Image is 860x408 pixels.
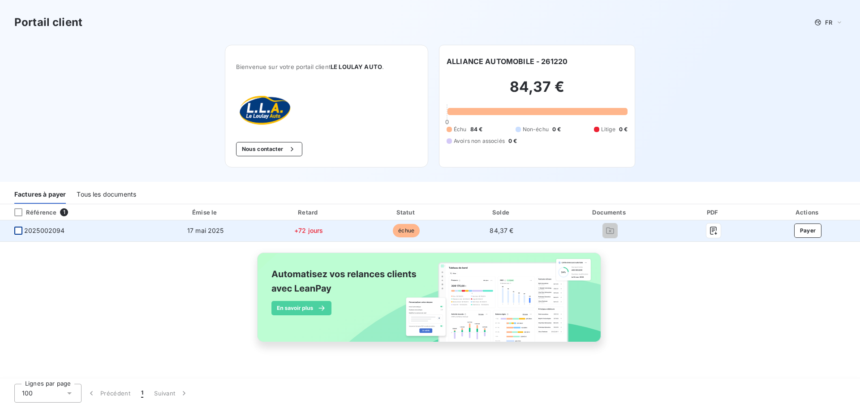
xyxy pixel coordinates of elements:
[82,384,136,403] button: Précédent
[14,185,66,204] div: Factures à payer
[825,19,832,26] span: FR
[14,14,82,30] h3: Portail client
[552,125,561,133] span: 0 €
[393,224,420,237] span: échue
[60,208,68,216] span: 1
[601,125,615,133] span: Litige
[445,118,449,125] span: 0
[236,92,293,128] img: Company logo
[360,208,452,217] div: Statut
[154,208,258,217] div: Émise le
[236,63,417,70] span: Bienvenue sur votre portail client .
[454,137,505,145] span: Avoirs non associés
[794,223,822,238] button: Payer
[447,78,628,105] h2: 84,37 €
[294,227,323,234] span: +72 jours
[470,125,483,133] span: 84 €
[447,56,568,67] h6: ALLIANCE AUTOMOBILE - 261220
[619,125,628,133] span: 0 €
[187,227,224,234] span: 17 mai 2025
[136,384,149,403] button: 1
[454,125,467,133] span: Échu
[456,208,547,217] div: Solde
[523,125,549,133] span: Non-échu
[236,142,302,156] button: Nous contacter
[550,208,669,217] div: Documents
[77,185,136,204] div: Tous les documents
[261,208,357,217] div: Retard
[22,389,33,398] span: 100
[24,226,65,235] span: 2025002094
[490,227,513,234] span: 84,37 €
[149,384,194,403] button: Suivant
[249,247,611,357] img: banner
[7,208,56,216] div: Référence
[508,137,517,145] span: 0 €
[141,389,143,398] span: 1
[757,208,858,217] div: Actions
[331,63,382,70] span: LE LOULAY AUTO
[673,208,754,217] div: PDF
